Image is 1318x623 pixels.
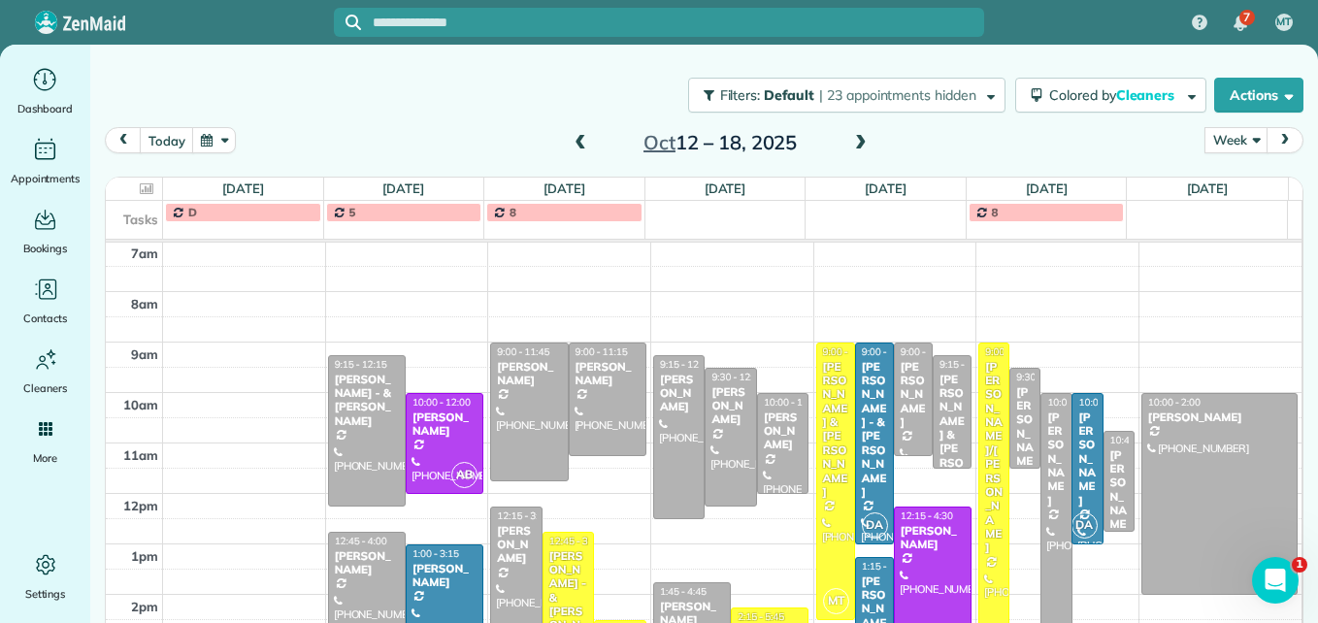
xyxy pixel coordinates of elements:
[123,447,158,463] span: 11am
[985,345,1032,358] span: 9:00 - 4:00
[901,345,953,358] span: 9:00 - 11:15
[1016,371,1069,383] span: 9:30 - 11:30
[131,599,158,614] span: 2pm
[1015,385,1035,483] div: [PERSON_NAME]
[11,169,81,188] span: Appointments
[862,560,908,573] span: 1:15 - 3:15
[984,360,1004,555] div: [PERSON_NAME]/[PERSON_NAME]
[8,134,82,188] a: Appointments
[131,548,158,564] span: 1pm
[823,588,849,614] span: MT
[900,524,966,552] div: [PERSON_NAME]
[659,373,700,414] div: [PERSON_NAME]
[764,86,815,104] span: Default
[23,239,68,258] span: Bookings
[1252,557,1299,604] iframe: Intercom live chat
[510,205,516,219] span: 8
[131,246,158,261] span: 7am
[131,346,158,362] span: 9am
[900,360,927,430] div: [PERSON_NAME]
[678,78,1005,113] a: Filters: Default | 23 appointments hidden
[599,132,841,153] h2: 12 – 18, 2025
[1078,396,1131,409] span: 10:00 - 1:00
[1026,180,1068,196] a: [DATE]
[575,360,641,388] div: [PERSON_NAME]
[23,309,67,328] span: Contacts
[1214,78,1303,113] button: Actions
[1109,448,1129,546] div: [PERSON_NAME]
[660,358,712,371] span: 9:15 - 12:30
[496,360,562,388] div: [PERSON_NAME]
[939,358,992,371] span: 9:15 - 11:30
[720,86,761,104] span: Filters:
[862,512,888,539] span: DA
[335,358,387,371] span: 9:15 - 12:15
[497,345,549,358] span: 9:00 - 11:45
[8,204,82,258] a: Bookings
[346,15,361,30] svg: Focus search
[660,585,707,598] span: 1:45 - 4:45
[412,562,478,590] div: [PERSON_NAME]
[8,64,82,118] a: Dashboard
[222,180,264,196] a: [DATE]
[1047,396,1100,409] span: 10:00 - 3:00
[131,296,158,311] span: 8am
[1116,86,1178,104] span: Cleaners
[412,547,459,560] span: 1:00 - 3:15
[764,396,822,409] span: 10:00 - 12:00
[188,205,197,219] span: D
[334,549,400,577] div: [PERSON_NAME]
[334,15,361,30] button: Focus search
[17,99,73,118] span: Dashboard
[1077,410,1097,508] div: [PERSON_NAME]
[335,535,387,547] span: 12:45 - 4:00
[710,385,751,427] div: [PERSON_NAME]
[1220,2,1261,45] div: 7 unread notifications
[711,371,764,383] span: 9:30 - 12:15
[8,344,82,398] a: Cleaners
[25,584,66,604] span: Settings
[738,610,784,623] span: 2:15 - 5:45
[901,509,953,522] span: 12:15 - 4:30
[412,410,478,439] div: [PERSON_NAME]
[1046,410,1066,508] div: [PERSON_NAME]
[1015,78,1206,113] button: Colored byCleaners
[1148,396,1201,409] span: 10:00 - 2:00
[496,524,537,566] div: [PERSON_NAME]
[1276,15,1292,30] span: MT
[497,509,549,522] span: 12:15 - 3:15
[123,397,158,412] span: 10am
[822,360,849,500] div: [PERSON_NAME] & [PERSON_NAME]
[23,378,67,398] span: Cleaners
[643,130,675,154] span: Oct
[819,86,976,104] span: | 23 appointments hidden
[763,410,804,452] div: [PERSON_NAME]
[451,462,478,488] span: AB
[1204,127,1268,153] button: Week
[1071,512,1098,539] span: DA
[991,205,998,219] span: 8
[823,345,870,358] span: 9:00 - 2:30
[140,127,193,153] button: today
[1187,180,1229,196] a: [DATE]
[8,549,82,604] a: Settings
[544,180,585,196] a: [DATE]
[862,345,908,358] span: 9:00 - 1:00
[549,535,602,547] span: 12:45 - 3:45
[412,396,471,409] span: 10:00 - 12:00
[33,448,57,468] span: More
[705,180,746,196] a: [DATE]
[939,373,966,512] div: [PERSON_NAME] & [PERSON_NAME]
[334,373,400,429] div: [PERSON_NAME] - & [PERSON_NAME]
[1292,557,1307,573] span: 1
[688,78,1005,113] button: Filters: Default | 23 appointments hidden
[1110,434,1169,446] span: 10:45 - 12:45
[8,274,82,328] a: Contacts
[861,360,888,500] div: [PERSON_NAME] - & [PERSON_NAME]
[382,180,424,196] a: [DATE]
[1147,410,1292,424] div: [PERSON_NAME]
[1243,10,1250,25] span: 7
[105,127,142,153] button: prev
[348,205,355,219] span: 5
[865,180,906,196] a: [DATE]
